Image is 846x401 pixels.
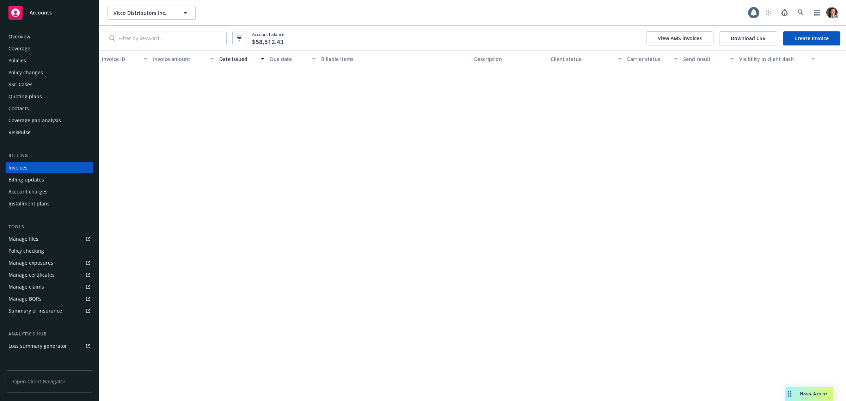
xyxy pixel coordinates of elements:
[680,50,736,67] button: Send result
[551,55,614,63] div: Client status
[8,79,32,90] div: SSC Cases
[219,55,257,63] div: Date issued
[6,55,93,66] a: Policies
[318,50,471,67] button: Billable items
[8,31,30,42] div: Overview
[8,340,67,352] div: Loss summary generator
[153,55,206,63] div: Invoice amount
[683,55,726,63] div: Send result
[267,50,318,67] button: Due date
[548,50,624,67] button: Client status
[270,55,308,63] div: Due date
[6,3,93,23] a: Accounts
[6,127,93,138] a: RiskPulse
[6,162,93,173] a: Invoices
[646,31,713,45] button: View AMS invoices
[8,186,48,197] div: Account charges
[778,6,792,20] a: Report a Bug
[627,55,670,63] div: Carrier status
[6,67,93,78] a: Policy changes
[8,305,62,316] div: Summary of insurance
[810,6,824,20] a: Switch app
[6,174,93,185] a: Billing updates
[6,198,93,209] a: Installment plans
[826,7,838,18] img: photo
[474,55,545,63] div: Description
[252,31,284,45] span: Account balance
[6,115,93,126] a: Coverage gap analysis
[8,233,38,245] div: Manage files
[99,50,150,67] button: Invoice ID
[6,245,93,257] a: Policy checking
[30,10,52,16] span: Accounts
[8,55,26,66] div: Policies
[785,387,833,401] button: Nova Assist
[109,35,115,41] svg: Search
[6,79,93,90] a: SSC Cases
[6,331,93,338] div: Analytics hub
[6,293,93,304] a: Manage BORs
[321,55,468,63] div: Billable items
[108,6,196,20] button: Vitco Distributors Inc.
[6,103,93,114] a: Contacts
[102,55,140,63] div: Invoice ID
[624,50,680,67] button: Carrier status
[8,115,61,126] div: Coverage gap analysis
[761,6,775,20] a: Start snowing
[252,37,284,47] span: $58,512.43
[6,340,93,352] a: Loss summary generator
[8,257,53,269] div: Manage exposures
[6,257,93,269] a: Manage exposures
[8,245,44,257] div: Policy checking
[8,91,42,102] div: Quoting plans
[785,387,794,401] div: Drag to move
[216,50,268,67] button: Date issued
[115,31,226,45] input: Filter by keyword...
[719,31,777,45] button: Download CSV
[8,103,29,114] div: Contacts
[8,281,44,292] div: Manage claims
[8,293,42,304] div: Manage BORs
[6,186,93,197] a: Account charges
[8,43,30,54] div: Coverage
[8,127,31,138] div: RiskPulse
[6,152,93,159] div: Billing
[6,269,93,280] a: Manage certificates
[8,269,55,280] div: Manage certificates
[471,50,548,67] button: Description
[8,67,43,78] div: Policy changes
[6,43,93,54] a: Coverage
[6,305,93,316] a: Summary of insurance
[6,370,93,393] span: Open Client Navigator
[736,50,818,67] button: Visibility in client dash
[6,91,93,102] a: Quoting plans
[800,391,828,397] span: Nova Assist
[8,198,50,209] div: Installment plans
[794,6,808,20] a: Search
[6,281,93,292] a: Manage claims
[739,55,807,63] div: Visibility in client dash
[6,31,93,42] a: Overview
[8,174,44,185] div: Billing updates
[8,162,27,173] div: Invoices
[114,9,174,17] span: Vitco Distributors Inc.
[783,31,840,45] a: Create Invoice
[6,233,93,245] a: Manage files
[6,223,93,230] div: Tools
[150,50,216,67] button: Invoice amount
